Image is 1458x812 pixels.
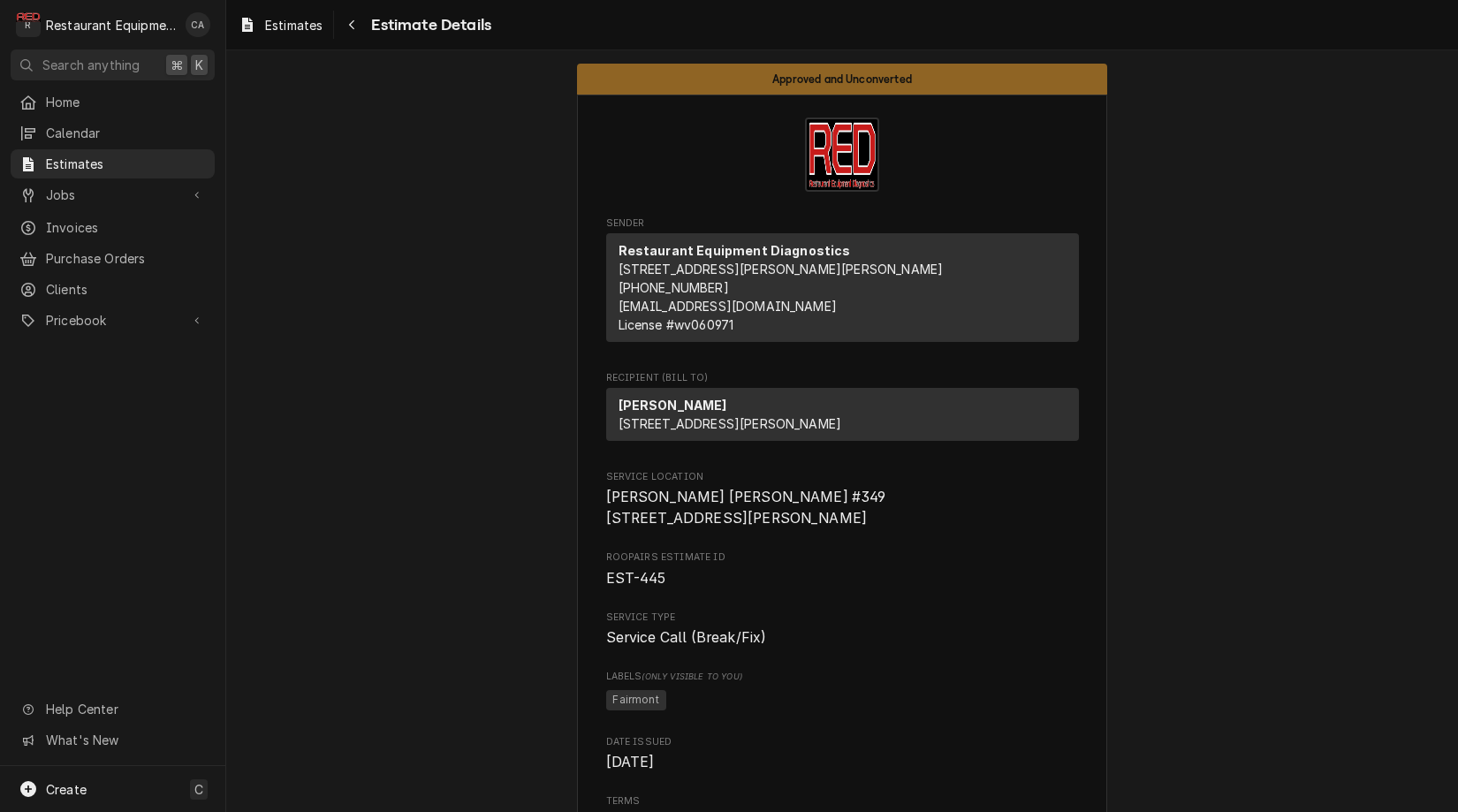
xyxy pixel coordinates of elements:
span: EST-445 [606,570,666,587]
span: [STREET_ADDRESS][PERSON_NAME] [619,416,842,431]
a: Purchase Orders [11,244,215,273]
span: Estimates [46,155,206,173]
a: Go to Pricebook [11,306,215,335]
span: Jobs [46,186,179,204]
span: Clients [46,280,206,299]
span: [DATE] [606,754,655,770]
span: [PERSON_NAME] [PERSON_NAME] #349 [STREET_ADDRESS][PERSON_NAME] [606,489,886,527]
span: Date Issued [606,752,1079,773]
strong: [PERSON_NAME] [619,398,727,413]
div: R [16,12,41,37]
span: Invoices [46,218,206,237]
a: Estimates [232,11,330,40]
span: Estimate Details [366,13,491,37]
div: Restaurant Equipment Diagnostics [46,16,176,34]
span: Date Issued [606,735,1079,749]
span: License # wv060971 [619,317,734,332]
div: [object Object] [606,670,1079,713]
a: [EMAIL_ADDRESS][DOMAIN_NAME] [619,299,837,314]
div: Chrissy Adams's Avatar [186,12,210,37]
span: ⌘ [171,56,183,74]
span: Estimates [265,16,323,34]
div: Recipient (Bill To) [606,388,1079,441]
div: Roopairs Estimate ID [606,550,1079,588]
span: Terms [606,794,1079,808]
span: Fairmont [606,690,666,711]
a: Go to Jobs [11,180,215,209]
img: Logo [805,118,879,192]
span: Approved and Unconverted [772,73,912,85]
span: Help Center [46,700,204,718]
div: Status [577,64,1107,95]
span: Service Call (Break/Fix) [606,629,767,646]
span: Roopairs Estimate ID [606,550,1079,565]
span: (Only Visible to You) [642,672,741,681]
div: Date Issued [606,735,1079,773]
span: K [195,56,203,74]
div: Recipient (Bill To) [606,388,1079,448]
a: Invoices [11,213,215,242]
strong: Restaurant Equipment Diagnostics [619,243,851,258]
span: C [194,780,203,799]
span: Calendar [46,124,206,142]
div: Service Location [606,470,1079,529]
span: Service Type [606,611,1079,625]
span: Search anything [42,56,140,74]
span: What's New [46,731,204,749]
span: Service Location [606,487,1079,528]
a: [PHONE_NUMBER] [619,280,729,295]
span: Create [46,782,87,797]
span: Home [46,93,206,111]
span: Recipient (Bill To) [606,371,1079,385]
button: Navigate back [338,11,366,39]
span: [STREET_ADDRESS][PERSON_NAME][PERSON_NAME] [619,262,944,277]
span: [object Object] [606,687,1079,714]
div: Estimate Sender [606,216,1079,350]
span: Roopairs Estimate ID [606,568,1079,589]
span: Service Location [606,470,1079,484]
div: Estimate Recipient [606,371,1079,449]
a: Go to Help Center [11,694,215,724]
div: CA [186,12,210,37]
a: Go to What's New [11,725,215,755]
a: Calendar [11,118,215,148]
span: Service Type [606,627,1079,649]
a: Clients [11,275,215,304]
a: Estimates [11,149,215,178]
span: Pricebook [46,311,179,330]
div: Sender [606,233,1079,349]
span: Purchase Orders [46,249,206,268]
span: Sender [606,216,1079,231]
button: Search anything⌘K [11,49,215,80]
div: Service Type [606,611,1079,649]
a: Home [11,87,215,117]
span: Labels [606,670,1079,684]
div: Restaurant Equipment Diagnostics's Avatar [16,12,41,37]
div: Sender [606,233,1079,342]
